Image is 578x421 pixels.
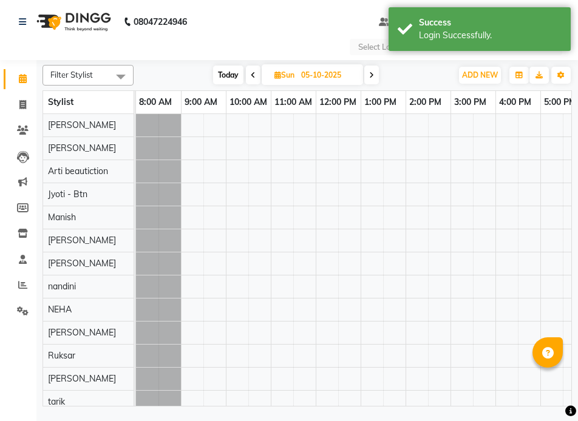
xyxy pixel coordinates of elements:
[48,212,76,223] span: Manish
[316,93,359,111] a: 12:00 PM
[419,16,562,29] div: Success
[459,67,501,84] button: ADD NEW
[406,93,444,111] a: 2:00 PM
[48,166,108,177] span: Arti beautiction
[48,350,75,361] span: Ruksar
[48,96,73,107] span: Stylist
[48,396,65,407] span: tarik
[297,66,358,84] input: 2025-10-05
[358,41,414,53] div: Select Location
[48,327,116,338] span: [PERSON_NAME]
[182,93,220,111] a: 9:00 AM
[48,235,116,246] span: [PERSON_NAME]
[48,258,116,269] span: [PERSON_NAME]
[48,120,116,130] span: [PERSON_NAME]
[419,29,562,42] div: Login Successfully.
[361,93,399,111] a: 1:00 PM
[48,189,87,200] span: Jyoti - Btn
[48,281,76,292] span: nandini
[213,66,243,84] span: Today
[134,5,187,39] b: 08047224946
[50,70,93,79] span: Filter Stylist
[48,143,116,153] span: [PERSON_NAME]
[462,70,498,79] span: ADD NEW
[226,93,270,111] a: 10:00 AM
[271,70,297,79] span: Sun
[48,304,72,315] span: NEHA
[271,93,315,111] a: 11:00 AM
[48,373,116,384] span: [PERSON_NAME]
[451,93,489,111] a: 3:00 PM
[31,5,114,39] img: logo
[136,93,175,111] a: 8:00 AM
[496,93,534,111] a: 4:00 PM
